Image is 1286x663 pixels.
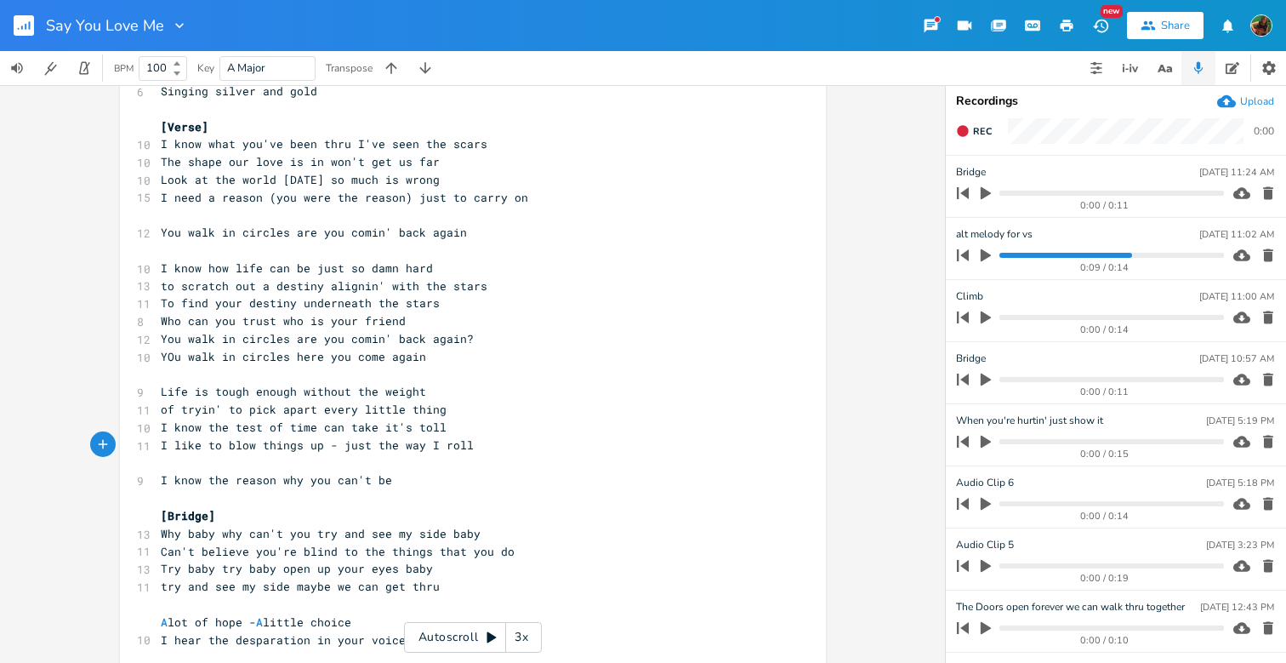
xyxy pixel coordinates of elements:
span: Try baby try baby open up your eyes baby [161,561,433,576]
div: 0:00 / 0:10 [986,636,1224,645]
button: Share [1127,12,1203,39]
span: The Doors open forever we can walk thru together [956,599,1185,615]
span: A [161,614,168,630]
span: [Bridge] [161,508,215,523]
div: 0:09 / 0:14 [986,263,1224,272]
span: Why baby why can't you try and see my side baby [161,526,481,541]
img: Susan Rowe [1250,14,1272,37]
span: Audio Clip 5 [956,537,1014,553]
div: [DATE] 11:02 AM [1199,230,1274,239]
span: To find your destiny underneath the stars [161,295,440,311]
div: [DATE] 5:19 PM [1206,416,1274,426]
div: 3x [506,622,537,653]
div: 0:00 / 0:15 [986,449,1224,459]
div: Recordings [956,95,1276,107]
span: I know the reason why you can't be [161,472,392,488]
button: Upload [1217,92,1274,111]
span: I know how life can be just so damn hard [161,260,433,276]
span: A [256,614,263,630]
span: lot of hope - little choice [161,614,351,630]
span: Rec [973,125,992,138]
div: [DATE] 10:57 AM [1199,354,1274,363]
span: Who can you trust who is your friend [161,313,406,329]
button: New [1084,10,1118,41]
div: 0:00 / 0:19 [986,574,1224,583]
span: Say You Love Me [46,18,164,33]
span: You walk in circles are you comin' back again? [161,331,474,346]
span: Bridge [956,164,986,180]
div: 0:00 / 0:11 [986,387,1224,397]
div: Autoscroll [404,622,542,653]
div: [DATE] 3:23 PM [1206,540,1274,550]
span: I know what you've been thru I've seen the scars [161,136,487,151]
span: Audio Clip 6 [956,475,1014,491]
span: Bridge [956,351,986,367]
div: 0:00 / 0:14 [986,512,1224,521]
span: try and see my side maybe we can get thru [161,579,440,594]
span: Life is tough enough without the weight [161,384,426,399]
span: The shape our love is in won't get us far [161,154,440,169]
div: [DATE] 12:43 PM [1200,603,1274,612]
div: [DATE] 11:24 AM [1199,168,1274,177]
div: BPM [114,64,134,73]
div: [DATE] 11:00 AM [1199,292,1274,301]
span: I like to blow things up - just the way I roll [161,437,474,453]
span: Climb [956,289,983,305]
span: alt melody for vs [956,226,1033,243]
span: When you're hurtin' just show it [956,413,1103,429]
span: Can't believe you're blind to the things that you do [161,544,515,559]
div: New [1101,5,1123,18]
span: I hear the desparation in your voice [161,632,406,648]
div: Key [197,63,214,73]
div: Transpose [326,63,373,73]
span: Singing silver and gold [161,83,317,99]
div: 0:00 / 0:14 [986,325,1224,334]
span: [Verse] [161,119,208,134]
span: Look at the world [DATE] so much is wrong [161,172,440,187]
div: 0:00 [1254,126,1274,136]
div: Upload [1240,94,1274,108]
div: Share [1161,18,1190,33]
span: You walk in circles are you comin' back again [161,225,467,240]
span: I need a reason (you were the reason) just to carry on [161,190,528,205]
span: I know the test of time can take it's toll [161,420,447,435]
span: YOu walk in circles here you come again [161,349,426,364]
span: to scratch out a destiny alignin' with the stars [161,278,487,294]
div: [DATE] 5:18 PM [1206,478,1274,488]
span: of tryin' to pick apart every little thing [161,402,447,417]
div: 0:00 / 0:11 [986,201,1224,210]
span: A Major [227,60,265,76]
button: Rec [949,117,999,145]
